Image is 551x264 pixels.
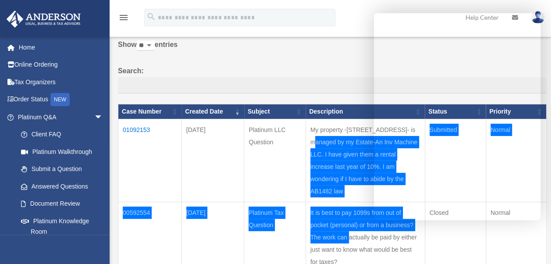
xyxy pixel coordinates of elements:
a: Order StatusNEW [6,91,116,109]
td: My property -[STREET_ADDRESS]- is managed by my Estate-An Inv Machine LLC. I have given them a re... [306,119,425,202]
th: Created Date: activate to sort column ascending [181,104,244,119]
img: Anderson Advisors Platinum Portal [4,11,83,28]
a: Online Ordering [6,56,116,74]
i: search [146,12,156,21]
a: Platinum Q&Aarrow_drop_down [6,108,112,126]
a: Answered Questions [12,178,107,195]
td: 01092153 [118,119,182,202]
th: Subject: activate to sort column ascending [244,104,306,119]
a: Home [6,39,116,56]
label: Search: [118,65,547,94]
a: menu [118,15,129,23]
span: arrow_drop_down [94,108,112,126]
iframe: Chat Window [374,13,540,220]
a: Platinum Walkthrough [12,143,112,161]
a: Platinum Knowledge Room [12,212,112,240]
select: Showentries [137,41,155,51]
img: User Pic [531,11,544,24]
td: Platinum LLC Question [244,119,306,202]
label: Show entries [118,39,547,60]
th: Case Number: activate to sort column ascending [118,104,182,119]
a: Tax Organizers [6,73,116,91]
div: NEW [50,93,70,106]
td: [DATE] [181,119,244,202]
a: Document Review [12,195,112,213]
i: menu [118,12,129,23]
input: Search: [118,77,547,94]
a: Client FAQ [12,126,112,143]
th: Description: activate to sort column ascending [306,104,425,119]
a: Submit a Question [12,161,112,178]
